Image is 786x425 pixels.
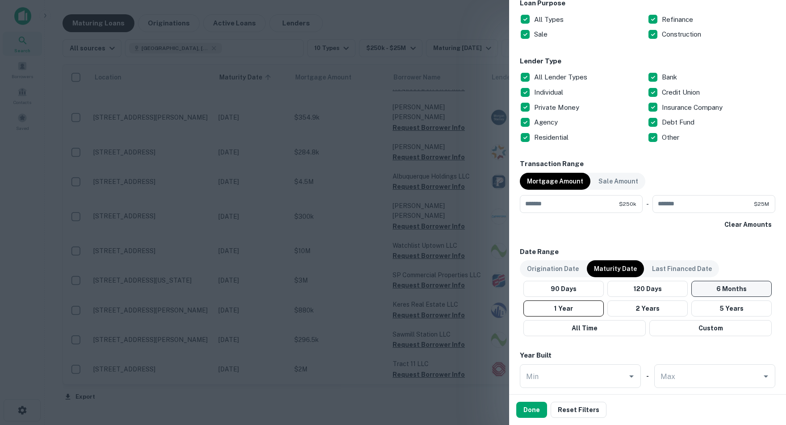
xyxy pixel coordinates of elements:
h6: Lender Type [520,56,775,67]
p: Agency [534,117,560,128]
p: All Lender Types [534,72,589,83]
h6: - [646,371,649,381]
p: Bank [662,72,679,83]
button: Reset Filters [551,402,606,418]
button: Clear Amounts [721,217,775,233]
h6: Date Range [520,247,775,257]
h6: Transaction Range [520,159,775,169]
button: Done [516,402,547,418]
p: Sale [534,29,549,40]
button: All Time [523,320,646,336]
p: Sale Amount [598,176,638,186]
button: Custom [649,320,772,336]
button: 1 Year [523,300,604,317]
iframe: Chat Widget [741,354,786,396]
p: Last Financed Date [652,264,712,274]
p: Construction [662,29,703,40]
button: Open [625,370,638,383]
button: 5 Years [691,300,772,317]
div: - [646,195,649,213]
p: Other [662,132,681,143]
button: 90 Days [523,281,604,297]
button: 120 Days [607,281,688,297]
p: Private Money [534,102,581,113]
button: 6 Months [691,281,772,297]
span: $250k [619,200,636,208]
p: All Types [534,14,565,25]
button: 2 Years [607,300,688,317]
p: Insurance Company [662,102,724,113]
p: Residential [534,132,570,143]
p: Debt Fund [662,117,696,128]
p: Origination Date [527,264,579,274]
h6: Year Built [520,350,552,361]
p: Credit Union [662,87,702,98]
span: $25M [754,200,769,208]
p: Individual [534,87,565,98]
p: Refinance [662,14,695,25]
p: Mortgage Amount [527,176,583,186]
p: Maturity Date [594,264,637,274]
